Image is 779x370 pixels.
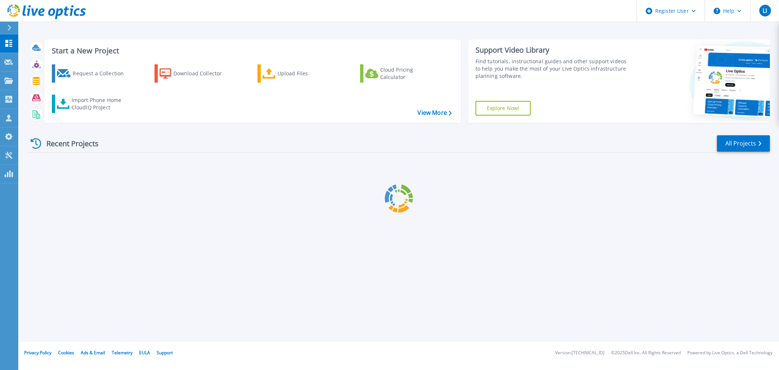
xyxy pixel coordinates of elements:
[417,109,451,116] a: View More
[72,97,129,111] div: Import Phone Home CloudIQ Project
[157,350,173,356] a: Support
[173,66,232,81] div: Download Collector
[476,58,630,80] div: Find tutorials, instructional guides and other support videos to help you make the most of your L...
[52,64,133,83] a: Request a Collection
[717,135,770,152] a: All Projects
[278,66,336,81] div: Upload Files
[360,64,442,83] a: Cloud Pricing Calculator
[380,66,439,81] div: Cloud Pricing Calculator
[611,351,681,355] li: © 2025 Dell Inc. All Rights Reserved
[687,351,772,355] li: Powered by Live Optics, a Dell Technology
[81,350,105,356] a: Ads & Email
[555,351,604,355] li: Version: [TECHNICAL_ID]
[28,135,108,152] div: Recent Projects
[476,45,630,55] div: Support Video Library
[52,47,451,55] h3: Start a New Project
[257,64,339,83] a: Upload Files
[58,350,74,356] a: Cookies
[154,64,236,83] a: Download Collector
[112,350,133,356] a: Telemetry
[763,8,767,14] span: LI
[73,66,131,81] div: Request a Collection
[139,350,150,356] a: EULA
[476,101,531,116] a: Explore Now!
[24,350,51,356] a: Privacy Policy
